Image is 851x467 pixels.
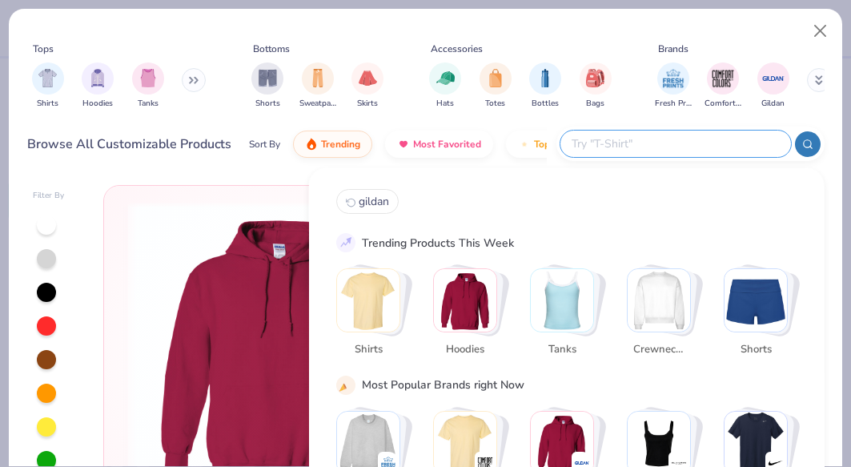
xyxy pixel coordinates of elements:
span: Totes [485,98,505,110]
button: filter button [529,62,561,110]
span: Shorts [255,98,280,110]
span: Gildan [761,98,785,110]
img: Sweatpants Image [309,69,327,87]
div: Filter By [33,190,65,202]
div: Tops [33,42,54,56]
button: Stack Card Button Shorts [724,268,797,364]
span: Hats [436,98,454,110]
div: Brands [658,42,688,56]
span: Comfort Colors [704,98,741,110]
span: Hoodies [82,98,113,110]
span: Fresh Prints [655,98,692,110]
img: Comfort Colors Image [711,66,735,91]
img: Shirts [337,269,399,332]
img: party_popper.gif [339,377,353,392]
span: Most Favorited [413,138,481,151]
button: filter button [580,62,612,110]
button: filter button [351,62,383,110]
div: filter for Fresh Prints [655,62,692,110]
button: filter button [757,62,789,110]
img: Totes Image [487,69,504,87]
div: filter for Tanks [132,62,164,110]
img: Hoodies Image [89,69,106,87]
span: Shorts [729,341,781,357]
img: Tanks Image [139,69,157,87]
button: filter button [82,62,114,110]
div: filter for Bottles [529,62,561,110]
button: Trending [293,131,372,158]
img: Shirts Image [38,69,57,87]
div: filter for Shirts [32,62,64,110]
div: filter for Shorts [251,62,283,110]
img: Fresh Prints Image [661,66,685,91]
span: Hoodies [439,341,491,357]
button: filter button [32,62,64,110]
div: Bottoms [253,42,290,56]
img: TopRated.gif [518,138,531,151]
div: filter for Totes [480,62,512,110]
img: Crewnecks [628,269,690,332]
span: Bottles [532,98,559,110]
button: filter button [480,62,512,110]
img: Hoodies [434,269,496,332]
img: trend_line.gif [339,236,353,250]
img: trending.gif [305,138,318,151]
button: Stack Card Button Shirts [336,268,410,364]
div: Browse All Customizable Products [27,135,231,154]
button: filter button [655,62,692,110]
button: Most Favorited [385,131,493,158]
button: gildan0 [336,189,399,214]
span: Crewnecks [632,341,684,357]
div: filter for Hats [429,62,461,110]
span: Shirts [342,341,394,357]
span: Skirts [357,98,378,110]
div: filter for Comfort Colors [704,62,741,110]
input: Try "T-Shirt" [570,135,780,153]
span: Bags [586,98,604,110]
img: Gildan Image [761,66,785,91]
div: Sort By [249,137,280,151]
span: Tanks [536,341,588,357]
button: filter button [299,62,336,110]
div: Accessories [431,42,483,56]
button: Stack Card Button Tanks [530,268,604,364]
img: Bags Image [586,69,604,87]
div: filter for Skirts [351,62,383,110]
img: Shorts Image [259,69,277,87]
div: filter for Gildan [757,62,789,110]
button: Close [805,16,836,46]
button: filter button [251,62,283,110]
div: Trending Products This Week [362,234,514,251]
button: Stack Card Button Hoodies [433,268,507,364]
span: Sweatpants [299,98,336,110]
img: Bottles Image [536,69,554,87]
span: gildan [359,194,389,209]
img: Skirts Image [359,69,377,87]
span: Shirts [37,98,58,110]
button: filter button [132,62,164,110]
button: Stack Card Button Crewnecks [627,268,700,364]
span: Trending [321,138,360,151]
span: Top Rated [534,138,580,151]
div: filter for Sweatpants [299,62,336,110]
div: filter for Bags [580,62,612,110]
div: Most Popular Brands right Now [362,376,524,393]
span: Tanks [138,98,159,110]
button: filter button [704,62,741,110]
img: most_fav.gif [397,138,410,151]
button: Top Rated [506,131,592,158]
img: Tanks [531,269,593,332]
img: Hats Image [436,69,455,87]
button: filter button [429,62,461,110]
img: Shorts [725,269,787,332]
div: filter for Hoodies [82,62,114,110]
